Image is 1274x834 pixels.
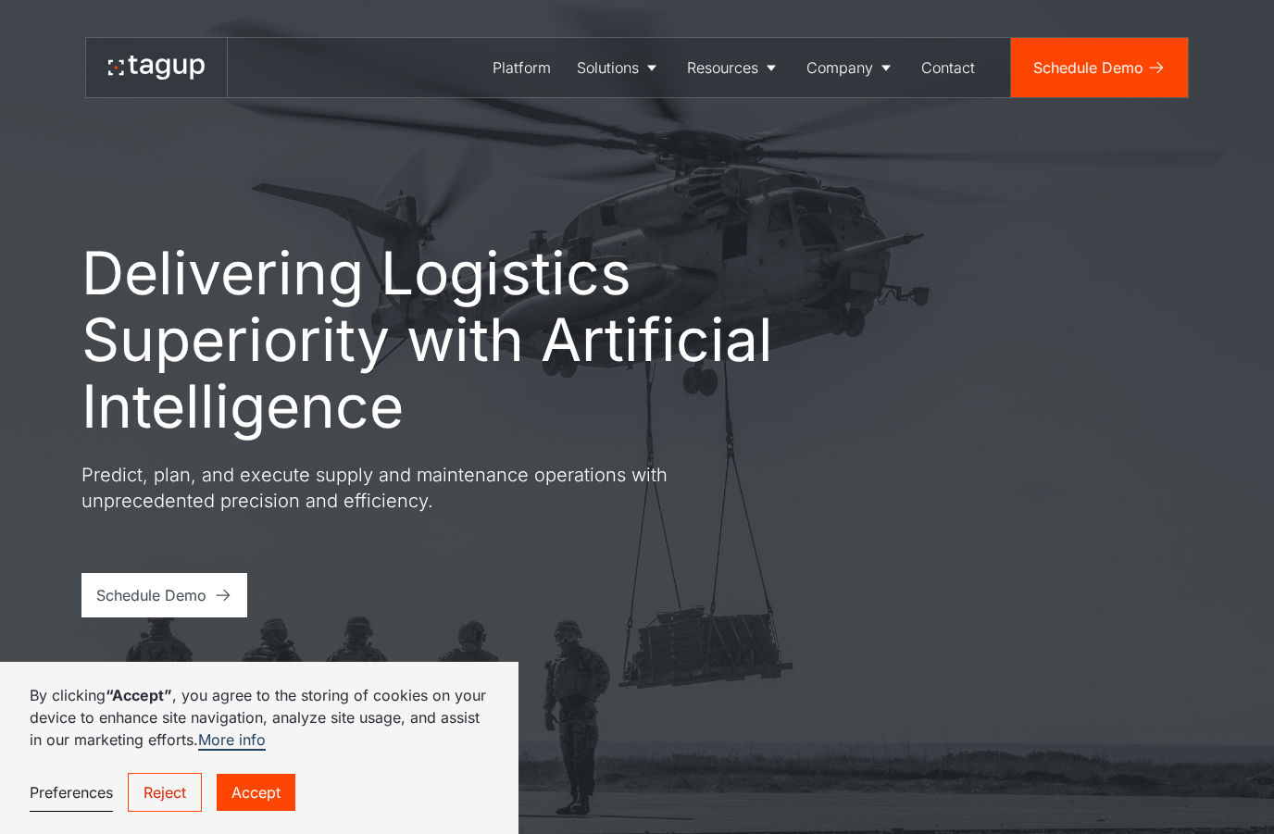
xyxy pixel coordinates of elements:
a: Company [793,38,908,97]
div: Solutions [577,56,639,79]
div: Contact [921,56,975,79]
div: Company [806,56,873,79]
div: Schedule Demo [96,584,206,606]
h1: Delivering Logistics Superiority with Artificial Intelligence [81,240,859,440]
div: Platform [493,56,551,79]
a: Preferences [30,774,113,812]
a: Resources [674,38,793,97]
a: Schedule Demo [1011,38,1188,97]
a: Solutions [564,38,674,97]
a: Contact [908,38,988,97]
a: Accept [217,774,295,811]
a: Schedule Demo [81,573,247,617]
a: More info [198,730,266,751]
div: Resources [687,56,758,79]
p: Predict, plan, and execute supply and maintenance operations with unprecedented precision and eff... [81,462,748,514]
strong: “Accept” [106,686,172,704]
a: Reject [128,773,202,812]
p: By clicking , you agree to the storing of cookies on your device to enhance site navigation, anal... [30,684,489,751]
div: Schedule Demo [1033,56,1143,79]
a: Platform [480,38,564,97]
